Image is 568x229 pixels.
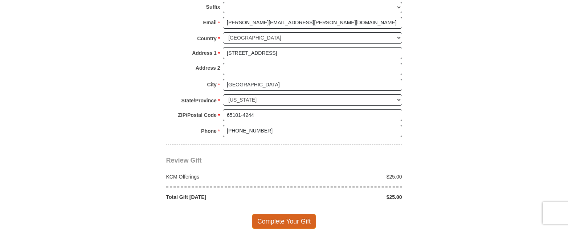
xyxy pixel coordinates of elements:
[166,157,202,164] span: Review Gift
[181,95,217,106] strong: State/Province
[197,33,217,44] strong: Country
[284,173,406,180] div: $25.00
[252,214,316,229] span: Complete Your Gift
[207,79,216,90] strong: City
[178,110,217,120] strong: ZIP/Postal Code
[203,17,217,28] strong: Email
[162,173,284,180] div: KCM Offerings
[192,48,217,58] strong: Address 1
[206,2,220,12] strong: Suffix
[162,193,284,201] div: Total Gift [DATE]
[284,193,406,201] div: $25.00
[196,63,220,73] strong: Address 2
[201,126,217,136] strong: Phone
